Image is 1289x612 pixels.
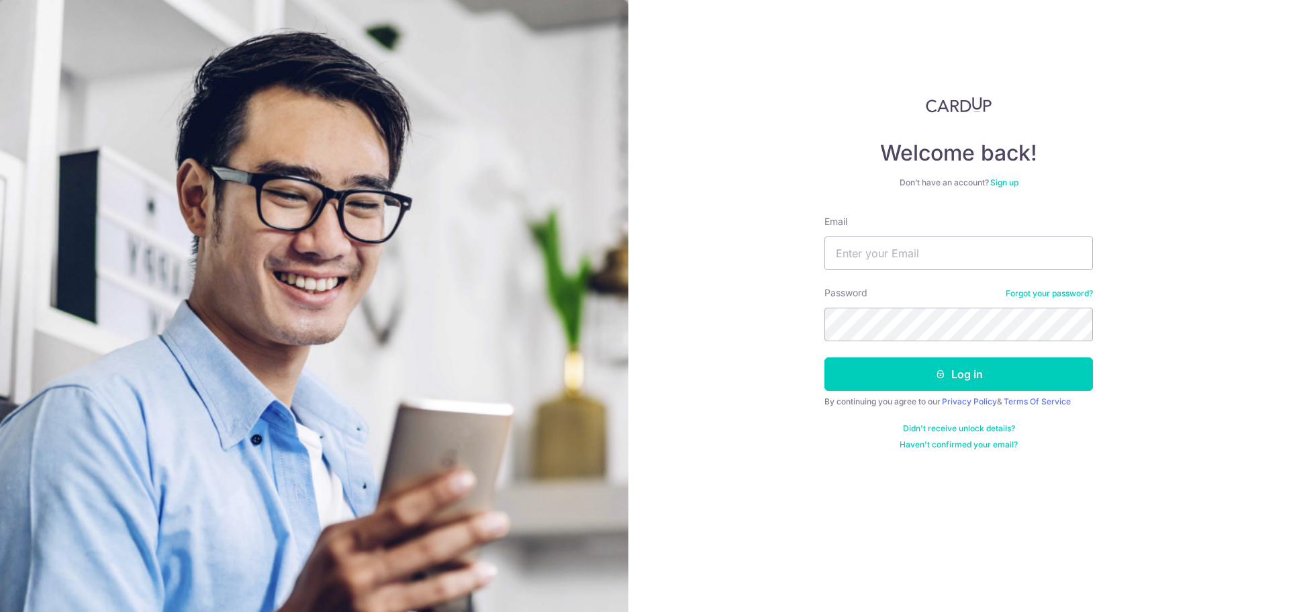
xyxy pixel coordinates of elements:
a: Haven't confirmed your email? [900,439,1018,450]
a: Privacy Policy [942,396,997,406]
label: Email [824,215,847,228]
a: Forgot your password? [1006,288,1093,299]
h4: Welcome back! [824,140,1093,167]
img: CardUp Logo [926,97,992,113]
label: Password [824,286,867,300]
a: Didn't receive unlock details? [903,423,1015,434]
button: Log in [824,357,1093,391]
a: Sign up [990,177,1018,187]
div: By continuing you agree to our & [824,396,1093,407]
a: Terms Of Service [1004,396,1071,406]
div: Don’t have an account? [824,177,1093,188]
input: Enter your Email [824,236,1093,270]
